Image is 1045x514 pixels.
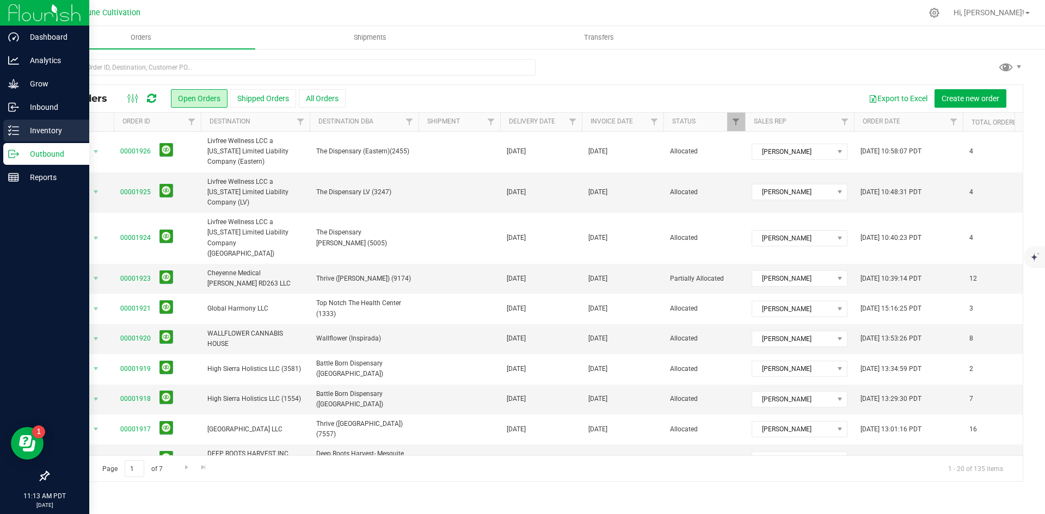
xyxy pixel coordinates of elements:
a: 00001920 [120,333,151,344]
span: [DATE] 13:01:16 PDT [860,424,921,435]
span: [DATE] 10:39:14 PDT [860,274,921,284]
a: Order ID [122,117,150,125]
span: [PERSON_NAME] [752,452,833,467]
span: [PERSON_NAME] [752,144,833,159]
p: Inbound [19,101,84,114]
span: [DATE] 10:58:07 PDT [860,146,921,157]
a: Status [672,117,696,125]
span: select [89,231,103,246]
a: Filter [836,113,854,131]
span: Orders [116,33,166,42]
a: Order Date [863,117,900,125]
span: Deep Roots Harvest- Mesquite (2019) [316,449,412,469]
span: [DATE] [507,304,526,314]
span: [DATE] 09:38:47 PDT [860,454,921,465]
a: Transfers [484,26,714,49]
span: [DATE] [588,333,607,344]
span: [PERSON_NAME] [752,361,833,376]
a: 00001923 [120,274,151,284]
span: [DATE] [588,187,607,197]
span: [DATE] [588,274,607,284]
input: 1 [125,460,144,477]
button: Open Orders [171,89,228,108]
span: Allocated [670,364,739,374]
span: Allocated [670,146,739,157]
span: Thrive ([PERSON_NAME]) (9174) [316,274,412,284]
span: [DATE] [588,146,607,157]
span: Cheyenne Medical [PERSON_NAME] RD263 LLC [207,268,303,289]
a: Filter [482,113,500,131]
a: 00001921 [120,304,151,314]
span: Hi, [PERSON_NAME]! [954,8,1024,17]
span: Allocated [670,424,739,435]
a: 00001919 [120,364,151,374]
span: [DATE] [507,274,526,284]
span: [DATE] [588,394,607,404]
a: Orders [26,26,255,49]
span: [DATE] [588,364,607,374]
span: select [89,422,103,437]
span: Partially Allocated [670,274,739,284]
span: The Dispensary [PERSON_NAME] (5005) [316,227,412,248]
span: 8 [969,333,973,344]
span: [DATE] 13:53:26 PDT [860,333,921,344]
span: [DATE] 10:40:23 PDT [860,233,921,243]
span: Global Harmony LLC [207,304,303,314]
span: Allocated [670,394,739,404]
span: [DATE] [507,424,526,435]
a: Go to the last page [196,460,212,475]
span: Dune Cultivation [82,8,140,17]
button: Create new order [935,89,1006,108]
span: Battle Born Dispensary ([GEOGRAPHIC_DATA]) [316,358,412,379]
span: High Sierra Holistics LLC (1554) [207,394,303,404]
span: Thrive ([GEOGRAPHIC_DATA]) (7557) [316,419,412,439]
span: Livfree Wellness LCC a [US_STATE] Limited Liability Company ([GEOGRAPHIC_DATA]) [207,217,303,259]
a: Sales Rep [754,117,786,125]
span: [DATE] [507,333,526,344]
span: The Dispensary LV (3247) [316,187,412,197]
span: select [89,452,103,467]
span: Transfers [569,33,629,42]
button: Export to Excel [862,89,935,108]
span: 7 [969,394,973,404]
p: Dashboard [19,30,84,44]
button: All Orders [299,89,346,108]
span: select [89,144,103,159]
span: Allocated [670,233,739,243]
a: Filter [292,113,310,131]
span: [GEOGRAPHIC_DATA] LLC [207,424,303,435]
span: 4 [969,146,973,157]
span: [DATE] [588,233,607,243]
a: Total Orderlines [972,119,1030,126]
span: [DATE] [507,364,526,374]
span: The Dispensary (Eastern)(2455) [316,146,412,157]
span: [DATE] 13:29:30 PDT [860,394,921,404]
iframe: Resource center unread badge [32,425,45,438]
span: [DATE] 10:48:31 PDT [860,187,921,197]
a: Filter [646,113,663,131]
span: Wallflower (Inspirada) [316,333,412,344]
span: Allocated [670,454,739,465]
span: Shipments [339,33,401,42]
span: [PERSON_NAME] [752,331,833,346]
inline-svg: Analytics [8,55,19,66]
div: Manage settings [927,8,941,18]
a: 00001925 [120,187,151,197]
inline-svg: Grow [8,78,19,89]
span: [DATE] [507,146,526,157]
span: Top Notch The Health Center (1333) [316,298,412,319]
a: Filter [945,113,963,131]
span: select [89,361,103,376]
span: 2 [969,364,973,374]
a: 00001918 [120,394,151,404]
inline-svg: Inbound [8,102,19,113]
span: Livfree Wellness LCC a [US_STATE] Limited Liability Company (LV) [207,177,303,208]
inline-svg: Inventory [8,125,19,136]
span: Battle Born Dispensary ([GEOGRAPHIC_DATA]) [316,389,412,410]
inline-svg: Outbound [8,148,19,159]
span: [DATE] [507,233,526,243]
a: Shipment [427,117,460,125]
a: Destination DBA [318,117,373,125]
a: Destination [210,117,250,125]
a: Shipments [255,26,484,49]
